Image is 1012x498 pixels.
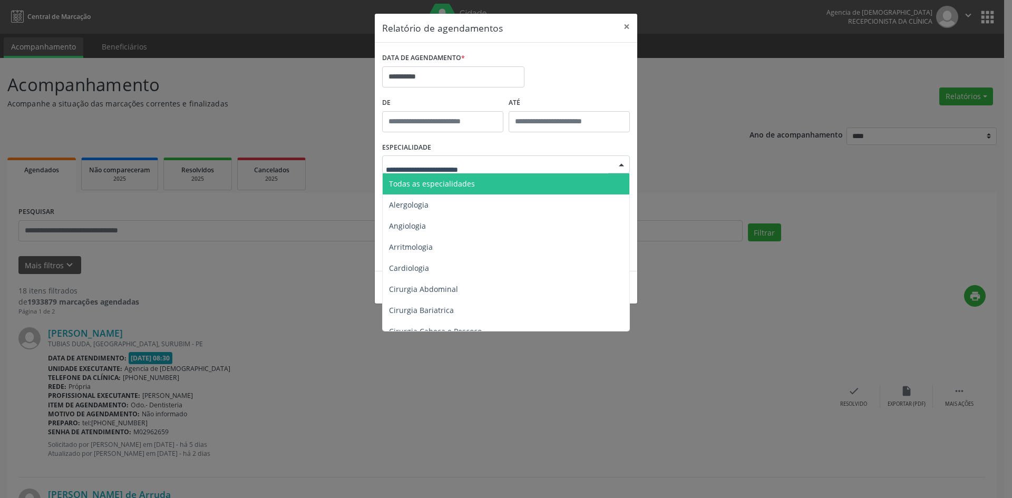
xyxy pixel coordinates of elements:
[382,21,503,35] h5: Relatório de agendamentos
[389,326,482,336] span: Cirurgia Cabeça e Pescoço
[382,140,431,156] label: ESPECIALIDADE
[389,200,429,210] span: Alergologia
[616,14,637,40] button: Close
[389,263,429,273] span: Cardiologia
[382,50,465,66] label: DATA DE AGENDAMENTO
[389,179,475,189] span: Todas as especialidades
[389,305,454,315] span: Cirurgia Bariatrica
[389,284,458,294] span: Cirurgia Abdominal
[509,95,630,111] label: ATÉ
[382,95,503,111] label: De
[389,221,426,231] span: Angiologia
[389,242,433,252] span: Arritmologia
